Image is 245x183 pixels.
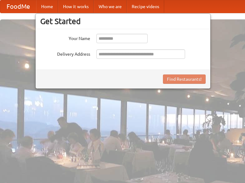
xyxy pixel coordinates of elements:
[0,0,36,13] a: FoodMe
[127,0,164,13] a: Recipe videos
[40,49,90,57] label: Delivery Address
[40,34,90,42] label: Your Name
[163,74,206,84] button: Find Restaurants!
[40,17,206,26] h3: Get Started
[36,0,58,13] a: Home
[94,0,127,13] a: Who we are
[58,0,94,13] a: How it works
